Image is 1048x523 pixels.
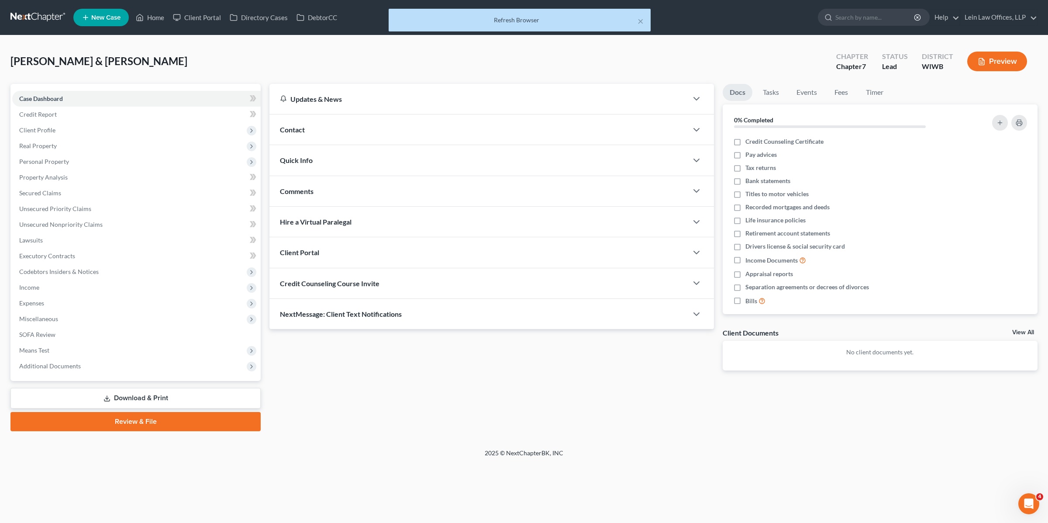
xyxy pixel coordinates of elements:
span: Unsecured Priority Claims [19,205,91,212]
span: [PERSON_NAME] & [PERSON_NAME] [10,55,187,67]
span: Miscellaneous [19,315,58,322]
div: Chapter [836,52,868,62]
a: Case Dashboard [12,91,261,107]
div: WIWB [922,62,953,72]
a: Tasks [756,84,786,101]
button: Preview [967,52,1027,71]
iframe: Intercom live chat [1018,493,1039,514]
span: NextMessage: Client Text Notifications [280,310,402,318]
span: Retirement account statements [745,229,830,238]
span: Income Documents [745,256,798,265]
span: Life insurance policies [745,216,806,225]
span: Credit Counseling Certificate [745,137,824,146]
span: Hire a Virtual Paralegal [280,218,352,226]
a: Property Analysis [12,170,261,185]
span: Bills [745,297,757,305]
span: Codebtors Insiders & Notices [19,268,99,275]
a: Fees [827,84,855,101]
a: Credit Report [12,107,261,122]
span: Quick Info [280,156,313,164]
span: Drivers license & social security card [745,242,845,251]
span: Contact [280,125,305,134]
div: Refresh Browser [396,16,644,24]
strong: 0% Completed [734,116,773,124]
div: Status [882,52,908,62]
span: Case Dashboard [19,95,63,102]
div: Chapter [836,62,868,72]
span: Client Portal [280,248,319,256]
span: Appraisal reports [745,270,793,278]
a: SOFA Review [12,327,261,343]
div: 2025 © NextChapterBK, INC [275,449,773,464]
span: Credit Counseling Course Invite [280,279,379,287]
div: Client Documents [723,328,779,337]
a: Timer [859,84,890,101]
span: Titles to motor vehicles [745,190,809,198]
a: Review & File [10,412,261,431]
div: Updates & News [280,94,677,104]
span: Unsecured Nonpriority Claims [19,221,103,228]
span: Executory Contracts [19,252,75,260]
span: Real Property [19,142,57,149]
div: Lead [882,62,908,72]
a: Events [789,84,824,101]
span: 7 [862,62,866,70]
span: Means Test [19,346,49,354]
span: 4 [1036,493,1043,500]
span: Lawsuits [19,236,43,244]
span: Expenses [19,299,44,307]
span: SOFA Review [19,331,55,338]
span: Separation agreements or decrees of divorces [745,283,869,291]
span: Credit Report [19,111,57,118]
a: Docs [723,84,752,101]
span: Secured Claims [19,189,61,197]
span: Property Analysis [19,173,68,181]
a: Lawsuits [12,232,261,248]
span: Bank statements [745,177,790,185]
a: Secured Claims [12,185,261,201]
span: Pay advices [745,150,777,159]
a: Unsecured Priority Claims [12,201,261,217]
span: Additional Documents [19,362,81,370]
a: View All [1012,329,1034,336]
button: × [638,16,644,26]
p: No client documents yet. [730,348,1031,357]
span: Personal Property [19,158,69,165]
span: Recorded mortgages and deeds [745,203,830,211]
span: Comments [280,187,314,195]
a: Executory Contracts [12,248,261,264]
div: District [922,52,953,62]
a: Unsecured Nonpriority Claims [12,217,261,232]
span: Client Profile [19,126,55,134]
a: Download & Print [10,388,261,409]
span: Income [19,284,39,291]
span: Tax returns [745,163,776,172]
